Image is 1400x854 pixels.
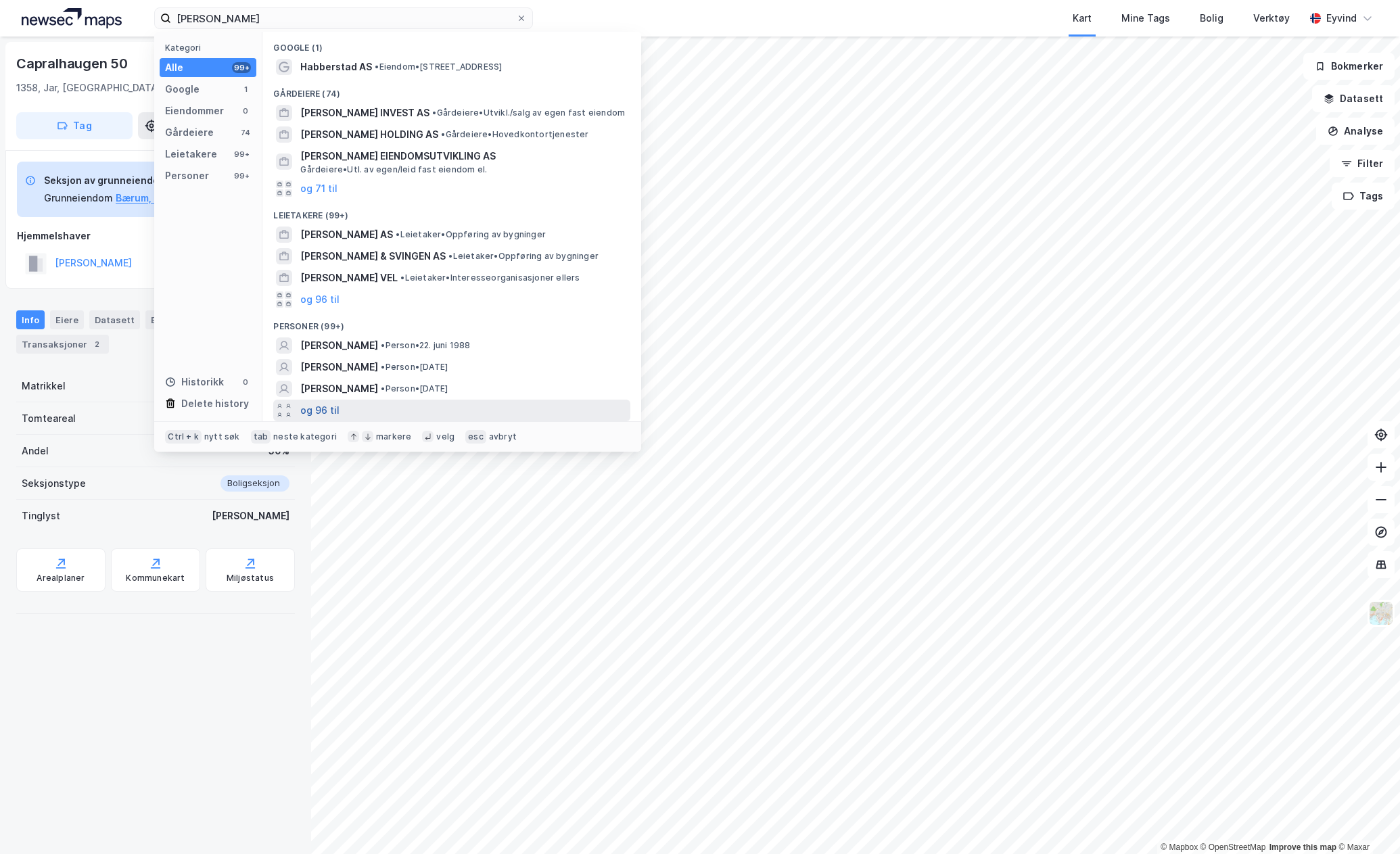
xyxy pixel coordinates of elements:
div: 99+ [232,170,251,181]
button: Datasett [1312,85,1395,112]
div: 1358, Jar, [GEOGRAPHIC_DATA] [16,80,161,96]
div: Arealplaner [37,573,85,584]
div: Tinglyst [22,508,60,524]
div: Bygg [145,310,195,329]
span: • [375,62,379,72]
span: [PERSON_NAME] HOLDING AS [300,126,438,143]
div: 99+ [232,149,251,160]
div: esc [465,430,486,444]
span: [PERSON_NAME] [300,381,378,397]
div: Transaksjoner [16,335,109,354]
span: Leietaker • Interesseorganisasjoner ellers [400,272,580,283]
div: Miljøstatus [227,573,274,584]
div: Kommunekart [126,573,185,584]
span: • [400,272,404,283]
div: Kart [1073,10,1092,26]
div: Ctrl + k [165,430,202,444]
div: Grunneiendom [44,190,113,206]
span: • [381,383,385,394]
span: Habberstad AS [300,59,372,75]
a: OpenStreetMap [1200,843,1266,852]
span: • [448,251,452,261]
button: og 96 til [300,402,340,419]
span: [PERSON_NAME] AS [300,227,393,243]
div: Mine Tags [1121,10,1170,26]
div: 1 [240,84,251,95]
span: • [381,340,385,350]
span: [PERSON_NAME] & SVINGEN AS [300,248,446,264]
div: Eiere [50,310,84,329]
button: Analyse [1316,118,1395,145]
span: [PERSON_NAME] VEL [300,270,398,286]
span: • [381,362,385,372]
div: avbryt [489,431,517,442]
span: Gårdeiere • Utvikl./salg av egen fast eiendom [432,108,625,118]
span: Leietaker • Oppføring av bygninger [448,251,599,262]
span: Gårdeiere • Hovedkontortjenester [441,129,588,140]
button: Filter [1330,150,1395,177]
button: Tags [1332,183,1395,210]
div: Leietakere [165,146,217,162]
div: neste kategori [273,431,337,442]
div: Hjemmelshaver [17,228,294,244]
span: Leietaker • Oppføring av bygninger [396,229,546,240]
span: Gårdeiere • Utl. av egen/leid fast eiendom el. [300,164,487,175]
span: Eiendom • [STREET_ADDRESS] [375,62,502,72]
div: Eyvind [1326,10,1357,26]
div: Gårdeiere (74) [262,78,641,102]
span: Person • [DATE] [381,383,448,394]
div: Info [16,310,45,329]
div: 99+ [232,62,251,73]
span: [PERSON_NAME] [300,359,378,375]
div: 0 [240,105,251,116]
span: • [432,108,436,118]
div: Gårdeiere [165,124,214,141]
iframe: Chat Widget [1332,789,1400,854]
span: [PERSON_NAME] [300,337,378,354]
div: Verktøy [1253,10,1290,26]
div: markere [376,431,411,442]
span: • [441,129,445,139]
div: Personer [165,168,209,184]
div: Seksjonstype [22,475,86,492]
div: Personer (99+) [262,310,641,335]
div: 74 [240,127,251,138]
span: Person • 22. juni 1988 [381,340,470,351]
div: Leietakere (99+) [262,199,641,224]
div: 2 [90,337,103,351]
span: Person • [DATE] [381,362,448,373]
button: Bokmerker [1303,53,1395,80]
div: Kontrollprogram for chat [1332,789,1400,854]
div: Seksjon av grunneiendom [44,172,184,189]
img: logo.a4113a55bc3d86da70a041830d287a7e.svg [22,8,122,28]
div: Capralhaugen 50 [16,53,131,74]
button: Bærum, 36/40 [116,190,184,206]
span: [PERSON_NAME] EIENDOMSUTVIKLING AS [300,148,625,164]
div: Matrikkel [22,378,66,394]
button: og 96 til [300,291,340,308]
a: Improve this map [1269,843,1336,852]
div: [PERSON_NAME] [212,508,289,524]
div: Historikk [165,374,224,390]
span: [PERSON_NAME] INVEST AS [300,105,429,121]
img: Z [1368,600,1394,626]
div: Alle [165,60,183,76]
div: Eiendommer [165,103,224,119]
div: Delete history [181,396,249,412]
button: og 71 til [300,181,337,197]
div: nytt søk [204,431,240,442]
div: velg [436,431,454,442]
div: Kategori [165,43,256,53]
div: Datasett [89,310,140,329]
div: Google [165,81,200,97]
div: 0 [240,377,251,387]
div: Google (1) [262,32,641,56]
div: tab [251,430,271,444]
div: Tomteareal [22,410,76,427]
span: • [396,229,400,239]
button: Tag [16,112,133,139]
div: Andel [22,443,49,459]
a: Mapbox [1161,843,1198,852]
input: Søk på adresse, matrikkel, gårdeiere, leietakere eller personer [171,8,516,28]
div: Bolig [1200,10,1223,26]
